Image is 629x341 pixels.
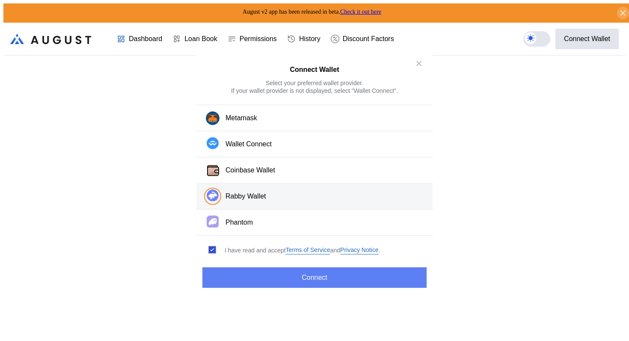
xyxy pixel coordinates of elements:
h2: Connect Wallet [290,66,339,74]
span: and [330,246,340,254]
img: Phantom [207,216,219,228]
div: Phantom [225,218,253,227]
a: Check it out here [340,9,381,15]
a: Terms of Service [285,246,330,254]
div: Dashboard [129,35,162,43]
button: Connect [202,267,427,288]
div: I have read and accept . [225,246,380,254]
button: Metamask [196,105,433,131]
div: Rabby Wallet [225,192,266,201]
img: Rabby Wallet [207,190,219,202]
div: Connect Wallet [564,35,610,43]
span: August v2 app has been released in beta. [243,9,381,15]
button: Rabby WalletRabby Wallet [196,184,433,210]
button: Wallet Connect [196,131,433,157]
button: close modal [412,56,426,70]
div: If your wallet provider is not displayed, select "Wallet Connect". [231,87,398,95]
a: Privacy Notice [340,246,378,254]
button: Coinbase WalletCoinbase Wallet [196,157,433,184]
div: Permissions [240,35,277,43]
div: Coinbase Wallet [225,166,275,175]
div: Select your preferred wallet provider. [266,79,363,87]
div: History [299,35,320,43]
div: Loan Book [184,35,217,43]
div: Wallet Connect [225,140,272,149]
div: Discount Factors [343,35,394,43]
div: Metamask [225,114,257,123]
button: PhantomPhantom [196,210,433,236]
img: Coinbase Wallet [206,163,220,178]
